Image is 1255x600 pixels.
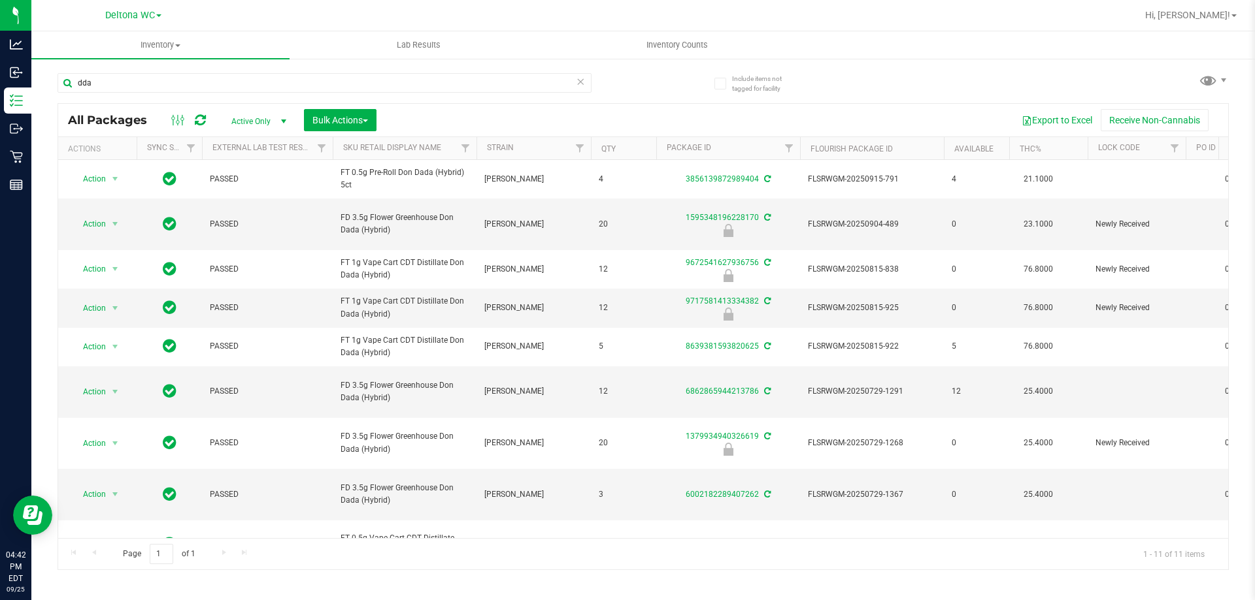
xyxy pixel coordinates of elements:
span: FLSRWGM-20250915-791 [808,173,936,185]
div: Newly Received [654,308,802,321]
inline-svg: Retail [10,150,23,163]
a: Sync Status [147,143,197,152]
span: 5 [952,340,1001,353]
inline-svg: Reports [10,178,23,191]
a: Filter [1164,137,1186,159]
span: In Sync [163,434,176,452]
div: Newly Received [654,269,802,282]
a: Filter [455,137,477,159]
span: 0 [952,263,1001,276]
span: 5 [599,340,648,353]
span: Action [71,535,107,554]
span: FLSRWGM-20250904-489 [808,218,936,230]
span: select [107,434,124,452]
a: Qty [601,144,616,153]
a: Sku Retail Display Name [343,143,441,152]
span: [PERSON_NAME] [484,385,583,398]
span: 0 [952,218,1001,230]
span: Sync from Compliance System [762,490,771,499]
span: FLSRWGM-20250729-1367 [808,488,936,501]
div: Newly Received [654,224,802,237]
span: PASSED [210,488,325,501]
span: select [107,535,124,554]
span: [PERSON_NAME] [484,302,583,314]
iframe: Resource center [13,496,52,535]
span: Action [71,434,107,452]
span: Hi, [PERSON_NAME]! [1145,10,1230,20]
span: Newly Received [1096,263,1178,276]
inline-svg: Analytics [10,38,23,51]
span: Newly Received [1096,302,1178,314]
span: PASSED [210,263,325,276]
span: Sync from Compliance System [762,213,771,222]
span: Sync from Compliance System [762,341,771,351]
span: 25.4000 [1017,382,1060,401]
span: select [107,299,124,317]
span: Sync from Compliance System [762,296,771,306]
span: In Sync [163,215,176,233]
span: All Packages [68,113,160,127]
span: FLSRWGM-20250815-922 [808,340,936,353]
a: Inventory [31,31,290,59]
span: Newly Received [1096,437,1178,449]
span: select [107,170,124,188]
span: In Sync [163,485,176,503]
span: select [107,215,124,233]
span: PASSED [210,173,325,185]
a: Strain [487,143,514,152]
span: Sync from Compliance System [762,174,771,183]
span: [PERSON_NAME] [484,488,583,501]
a: Filter [778,137,800,159]
span: In Sync [163,170,176,188]
a: Package ID [667,143,711,152]
inline-svg: Outbound [10,122,23,135]
span: PASSED [210,385,325,398]
span: Action [71,260,107,278]
button: Receive Non-Cannabis [1101,109,1209,131]
span: select [107,338,124,356]
span: select [107,485,124,503]
span: 20 [599,437,648,449]
span: [PERSON_NAME] [484,263,583,276]
span: Action [71,338,107,356]
span: Page of 1 [112,544,206,564]
span: 12 [599,263,648,276]
span: 74.9000 [1017,535,1060,554]
span: FLSRWGM-20250815-925 [808,302,936,314]
a: 8639381593820625 [686,341,759,351]
span: FD 3.5g Flower Greenhouse Don Dada (Hybrid) [341,430,469,455]
span: 76.8000 [1017,337,1060,356]
input: Search Package ID, Item Name, SKU, Lot or Part Number... [58,73,592,93]
a: Available [954,144,994,153]
span: Action [71,299,107,317]
span: FT 0.5g Vape Cart CDT Distillate Late Night Cheddar (Indica) [341,532,469,557]
span: Inventory [31,39,290,51]
span: PASSED [210,302,325,314]
a: 6002182289407262 [686,490,759,499]
a: Flourish Package ID [811,144,893,153]
span: 1 - 11 of 11 items [1133,544,1215,563]
a: PO ID [1196,143,1216,152]
a: 9717581413334382 [686,296,759,306]
span: 4 [952,173,1001,185]
span: [PERSON_NAME] [484,340,583,353]
span: In Sync [163,382,176,400]
span: FD 3.5g Flower Greenhouse Don Dada (Hybrid) [341,482,469,507]
span: Sync from Compliance System [762,387,771,396]
span: FLSRWGM-20250729-1291 [808,385,936,398]
span: 20 [599,218,648,230]
span: Clear [576,73,585,90]
span: Deltona WC [105,10,155,21]
span: PASSED [210,340,325,353]
a: Filter [311,137,333,159]
span: Include items not tagged for facility [732,74,797,93]
span: 12 [952,385,1001,398]
a: 1595348196228170 [686,213,759,222]
span: Action [71,170,107,188]
inline-svg: Inventory [10,94,23,107]
span: FLSRWGM-20250815-838 [808,263,936,276]
span: 25.4000 [1017,485,1060,504]
span: PASSED [210,437,325,449]
a: THC% [1020,144,1041,153]
div: Actions [68,144,131,153]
